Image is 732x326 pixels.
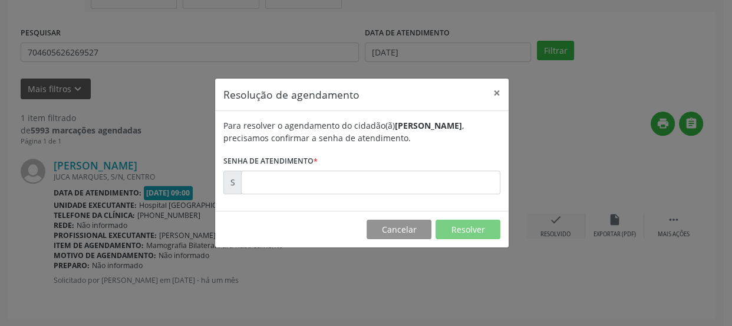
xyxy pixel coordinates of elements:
div: S [223,171,242,194]
button: Resolver [436,220,500,240]
h5: Resolução de agendamento [223,87,360,102]
b: [PERSON_NAME] [395,120,462,131]
div: Para resolver o agendamento do cidadão(ã) , precisamos confirmar a senha de atendimento. [223,119,500,144]
button: Cancelar [367,220,431,240]
button: Close [485,79,509,107]
label: Senha de atendimento [223,152,318,171]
